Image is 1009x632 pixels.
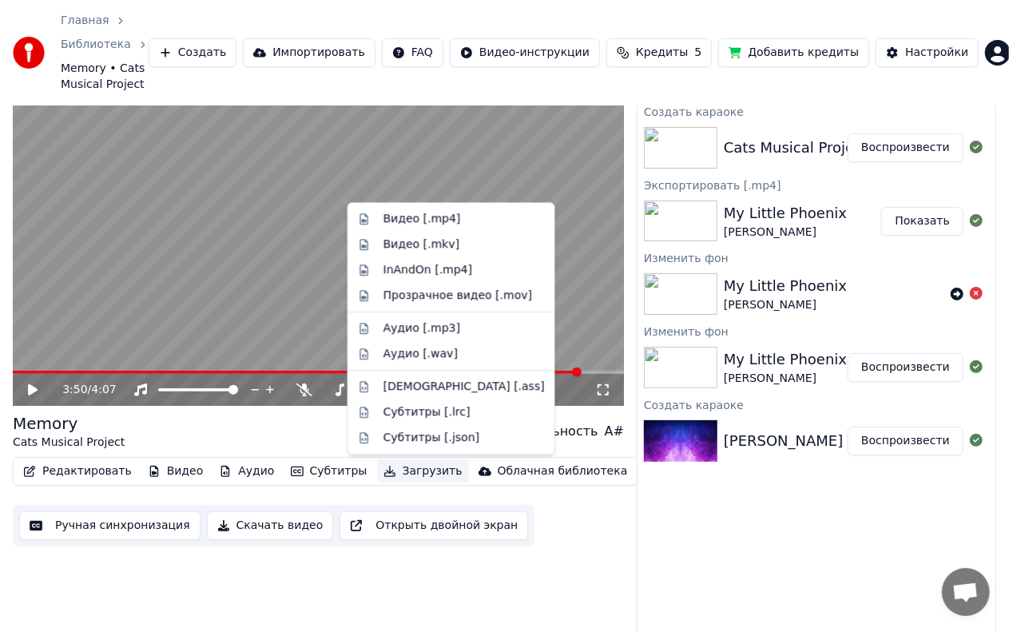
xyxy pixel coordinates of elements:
[382,38,443,67] button: FAQ
[383,320,460,336] div: Аудио [.mp3]
[13,435,125,451] div: Cats Musical Project
[638,395,995,414] div: Создать караоке
[905,45,968,61] div: Настройки
[724,225,847,240] div: [PERSON_NAME]
[284,460,374,483] button: Субтитры
[207,511,334,540] button: Скачать видео
[638,321,995,340] div: Изменить фон
[638,175,995,194] div: Экспортировать [.mp4]
[498,463,628,479] div: Облачная библиотека
[512,422,598,441] div: Тональность
[638,248,995,267] div: Изменить фон
[724,202,847,225] div: My Little Phoenix
[13,412,125,435] div: Memory
[383,430,480,446] div: Субтитры [.json]
[149,38,236,67] button: Создать
[19,511,201,540] button: Ручная синхронизация
[876,38,979,67] button: Настройки
[636,45,688,61] span: Кредиты
[848,427,963,455] button: Воспроизвести
[848,133,963,162] button: Воспроизвести
[383,379,545,395] div: [DEMOGRAPHIC_DATA] [.ass]
[383,404,471,420] div: Субтитры [.lrc]
[383,237,459,252] div: Видео [.mkv]
[61,37,131,53] a: Библиотека
[450,38,600,67] button: Видео-инструкции
[694,45,701,61] span: 5
[383,211,461,227] div: Видео [.mp4]
[61,13,149,93] nav: breadcrumb
[13,37,45,69] img: youka
[848,353,963,382] button: Воспроизвести
[383,288,532,304] div: Прозрачное видео [.mov]
[243,38,375,67] button: Импортировать
[213,460,280,483] button: Аудио
[605,422,624,441] div: A#
[61,61,149,93] span: Memory • Cats Musical Project
[724,297,847,313] div: [PERSON_NAME]
[724,275,847,297] div: My Little Phoenix
[17,460,138,483] button: Редактировать
[606,38,712,67] button: Кредиты5
[377,460,469,483] button: Загрузить
[91,382,116,398] span: 4:07
[61,13,109,29] a: Главная
[724,371,847,387] div: [PERSON_NAME]
[638,101,995,121] div: Создать караоке
[881,207,963,236] button: Показать
[62,382,87,398] span: 3:50
[62,382,101,398] div: /
[383,262,473,278] div: InAndOn [.mp4]
[141,460,210,483] button: Видео
[383,346,458,362] div: Аудио [.wav]
[724,348,847,371] div: My Little Phoenix
[340,511,528,540] button: Открыть двойной экран
[718,38,869,67] button: Добавить кредиты
[942,568,990,616] a: Открытый чат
